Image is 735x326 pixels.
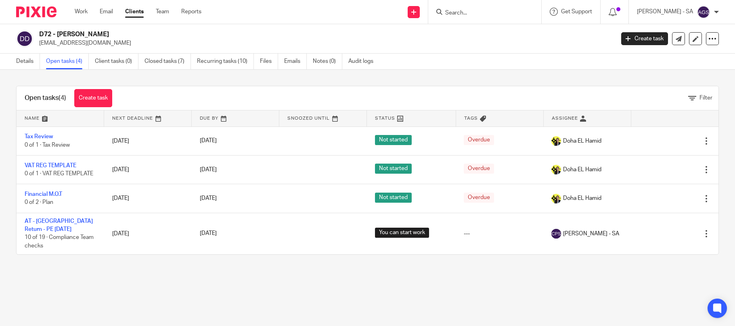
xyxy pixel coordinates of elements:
[563,166,601,174] span: Doha EL Hamid
[444,10,517,17] input: Search
[25,142,70,148] span: 0 of 1 · Tax Review
[563,230,619,238] span: [PERSON_NAME] - SA
[464,116,478,120] span: Tags
[25,191,62,197] a: Financial M.O.T
[200,231,217,237] span: [DATE]
[200,195,217,201] span: [DATE]
[100,8,113,16] a: Email
[464,135,494,145] span: Overdue
[563,137,601,145] span: Doha EL Hamid
[104,213,192,254] td: [DATE]
[699,95,712,101] span: Filter
[25,134,53,139] a: Tax Review
[563,194,601,202] span: Doha EL Hamid
[697,6,710,19] img: svg%3E
[313,54,342,69] a: Notes (0)
[74,89,112,107] a: Create task
[39,30,495,39] h2: D72 - [PERSON_NAME]
[375,164,412,174] span: Not started
[25,171,93,176] span: 0 of 1 · VAT REG TEMPLATE
[156,8,169,16] a: Team
[104,127,192,155] td: [DATE]
[16,54,40,69] a: Details
[197,54,254,69] a: Recurring tasks (10)
[375,135,412,145] span: Not started
[75,8,88,16] a: Work
[637,8,693,16] p: [PERSON_NAME] - SA
[16,30,33,47] img: svg%3E
[39,39,609,47] p: [EMAIL_ADDRESS][DOMAIN_NAME]
[551,165,561,174] img: Doha-Starbridge.jpg
[46,54,89,69] a: Open tasks (4)
[200,167,217,172] span: [DATE]
[284,54,307,69] a: Emails
[181,8,201,16] a: Reports
[59,95,66,101] span: (4)
[621,32,668,45] a: Create task
[104,184,192,213] td: [DATE]
[287,116,330,120] span: Snoozed Until
[551,194,561,203] img: Doha-Starbridge.jpg
[375,116,395,120] span: Status
[464,164,494,174] span: Overdue
[375,228,429,238] span: You can start work
[464,193,494,203] span: Overdue
[551,229,561,239] img: svg%3E
[25,94,66,102] h1: Open tasks
[464,230,535,238] div: ---
[551,136,561,146] img: Doha-Starbridge.jpg
[25,235,94,249] span: 10 of 19 · Compliance Team checks
[16,6,57,17] img: Pixie
[25,200,53,206] span: 0 of 2 · Plan
[561,9,592,15] span: Get Support
[348,54,379,69] a: Audit logs
[25,163,76,168] a: VAT REG TEMPLATE
[95,54,138,69] a: Client tasks (0)
[260,54,278,69] a: Files
[25,218,93,232] a: AT - [GEOGRAPHIC_DATA] Return - PE [DATE]
[200,138,217,144] span: [DATE]
[104,155,192,184] td: [DATE]
[125,8,144,16] a: Clients
[144,54,191,69] a: Closed tasks (7)
[375,193,412,203] span: Not started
